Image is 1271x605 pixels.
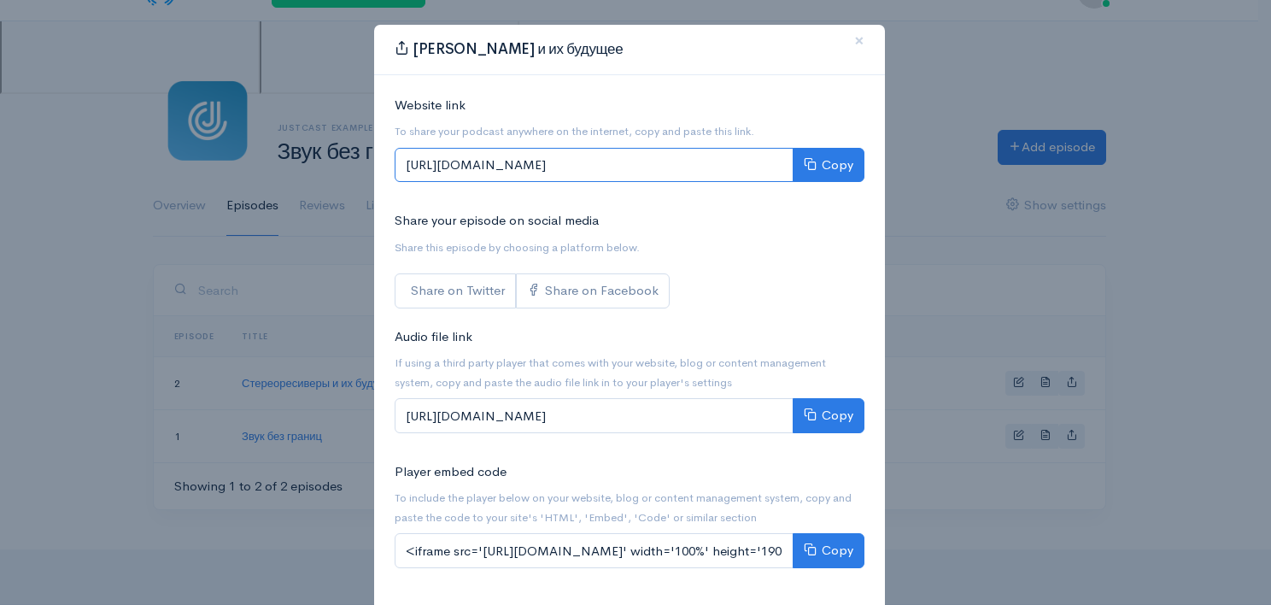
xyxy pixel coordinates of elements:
label: Website link [395,96,466,115]
small: If using a third party player that comes with your website, blog or content management system, co... [395,355,826,390]
small: Share this episode by choosing a platform below. [395,240,640,255]
small: To share your podcast anywhere on the internet, copy and paste this link. [395,124,754,138]
label: Player embed code [395,462,507,482]
button: Copy [793,533,864,568]
input: [URL][DOMAIN_NAME] [395,398,794,433]
input: [URL][DOMAIN_NAME] [395,148,794,183]
span: [PERSON_NAME] и их будущее [413,40,623,58]
button: Copy [793,148,864,183]
label: Audio file link [395,327,472,347]
span: × [854,28,864,53]
div: Social sharing links [395,273,670,308]
button: Copy [793,398,864,433]
input: <iframe src='[URL][DOMAIN_NAME]' width='100%' height='190' frameborder='0' scrolling='no' seamles... [395,533,794,568]
small: To include the player below on your website, blog or content management system, copy and paste th... [395,490,852,525]
a: Share on Twitter [395,273,516,308]
button: Close [834,18,885,65]
label: Share your episode on social media [395,211,599,231]
a: Share on Facebook [516,273,670,308]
